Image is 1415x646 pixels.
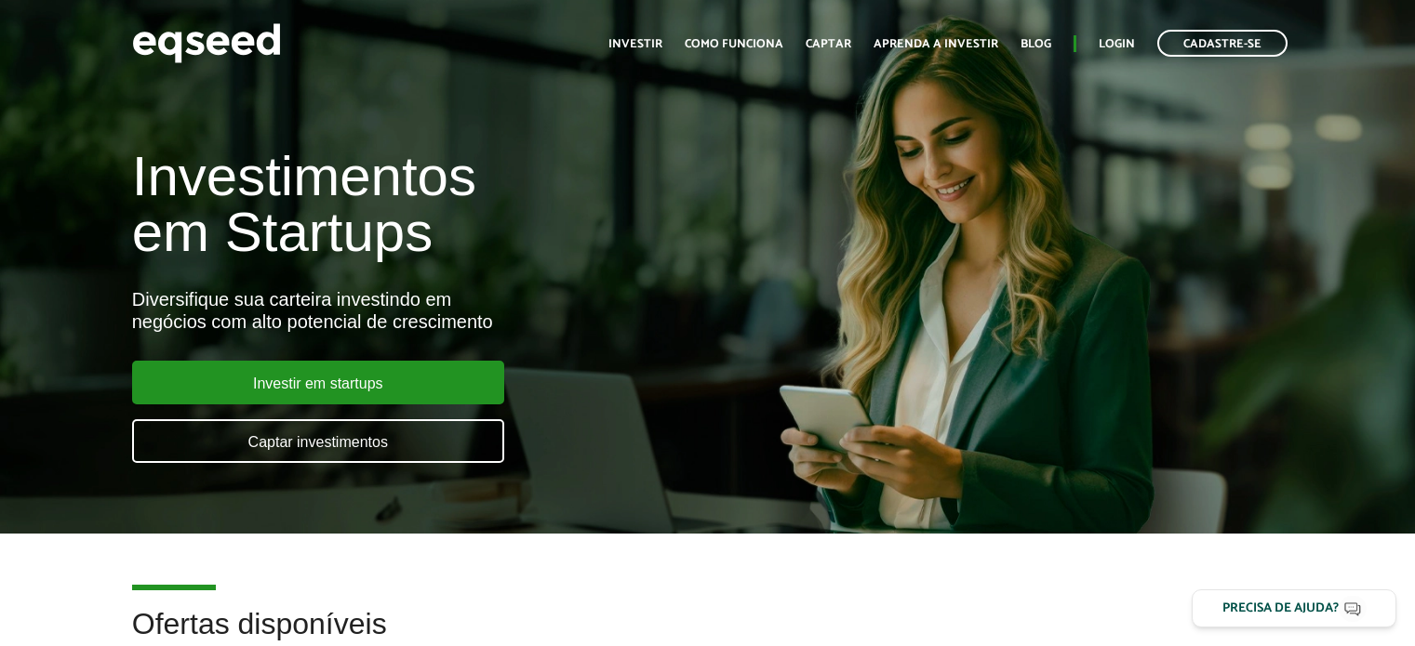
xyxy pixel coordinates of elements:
[1157,30,1288,57] a: Cadastre-se
[132,361,504,404] a: Investir em startups
[132,419,504,463] a: Captar investimentos
[132,149,812,260] h1: Investimentos em Startups
[806,38,851,50] a: Captar
[1021,38,1051,50] a: Blog
[132,19,281,68] img: EqSeed
[874,38,998,50] a: Aprenda a investir
[1099,38,1135,50] a: Login
[132,288,812,333] div: Diversifique sua carteira investindo em negócios com alto potencial de crescimento
[608,38,662,50] a: Investir
[685,38,783,50] a: Como funciona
